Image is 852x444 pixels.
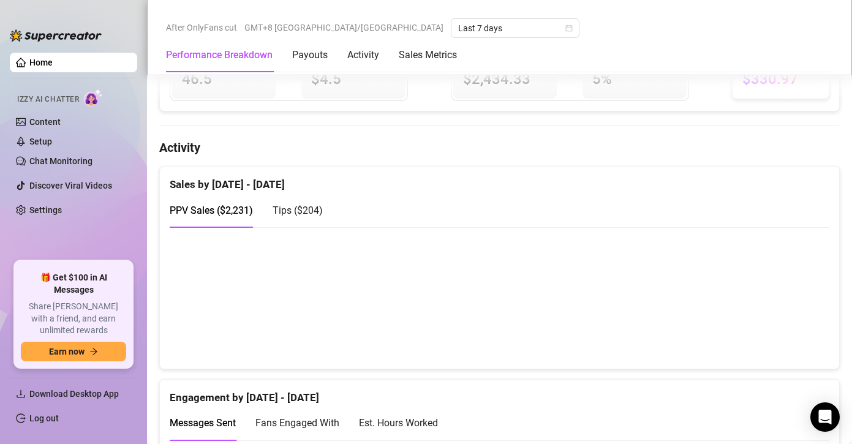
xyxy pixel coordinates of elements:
img: AI Chatter [84,89,103,107]
span: 5 % [592,69,676,89]
span: $2,434.33 [463,69,547,89]
span: GMT+8 [GEOGRAPHIC_DATA]/[GEOGRAPHIC_DATA] [244,18,443,37]
button: Earn nowarrow-right [21,342,126,361]
span: download [16,389,26,399]
span: Izzy AI Chatter [17,94,79,105]
span: $330.97 [742,69,820,89]
h4: Activity [159,139,840,156]
span: Earn now [49,347,85,356]
div: Payouts [292,48,328,62]
span: 🎁 Get $100 in AI Messages [21,272,126,296]
span: PPV Sales ( $2,231 ) [170,205,253,216]
div: Est. Hours Worked [359,415,438,431]
span: Share [PERSON_NAME] with a friend, and earn unlimited rewards [21,301,126,337]
div: Engagement by [DATE] - [DATE] [170,380,829,406]
a: Chat Monitoring [29,156,92,166]
div: Open Intercom Messenger [810,402,840,432]
div: Sales Metrics [399,48,457,62]
div: Activity [347,48,379,62]
span: Tips ( $204 ) [273,205,323,216]
img: logo-BBDzfeDw.svg [10,29,102,42]
span: After OnlyFans cut [166,18,237,37]
span: calendar [565,24,573,32]
span: Download Desktop App [29,389,119,399]
a: Content [29,117,61,127]
div: Performance Breakdown [166,48,273,62]
span: Last 7 days [458,19,572,37]
span: 46.5 [182,69,266,89]
span: Messages Sent [170,417,236,429]
a: Log out [29,413,59,423]
a: Setup [29,137,52,146]
a: Home [29,58,53,67]
span: $4.5 [311,69,395,89]
span: arrow-right [89,347,98,356]
div: Sales by [DATE] - [DATE] [170,167,829,193]
span: Fans Engaged With [255,417,339,429]
a: Discover Viral Videos [29,181,112,190]
a: Settings [29,205,62,215]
